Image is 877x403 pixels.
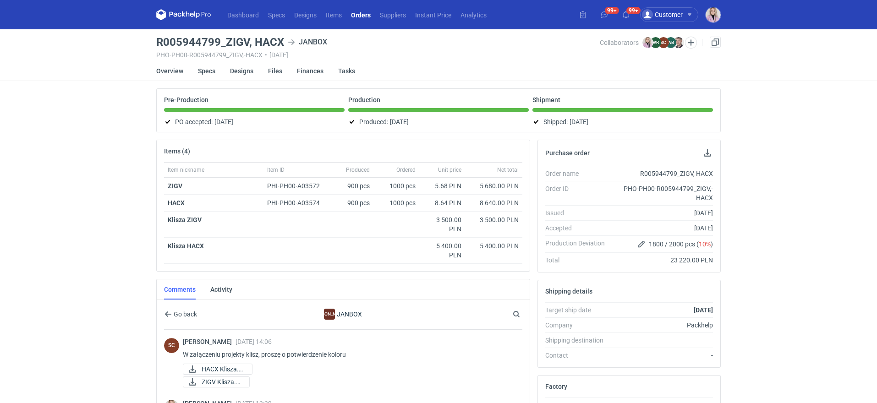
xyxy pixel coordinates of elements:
[168,182,182,190] a: ZIGV
[545,184,612,202] div: Order ID
[168,199,185,207] a: HACX
[267,181,329,191] div: PHI-PH00-A03572
[236,338,272,345] span: [DATE] 14:06
[702,147,713,158] button: Download PO
[649,240,713,249] span: 1800 / 2000 pcs ( )
[423,198,461,207] div: 8.64 PLN
[545,321,612,330] div: Company
[390,116,409,127] span: [DATE]
[423,181,461,191] div: 5.68 PLN
[164,279,196,300] a: Comments
[612,351,713,360] div: -
[642,37,653,48] img: Klaudia Wiśniewska
[183,338,236,345] span: [PERSON_NAME]
[469,241,519,251] div: 5 400.00 PLN
[164,338,179,353] figcaption: SC
[612,321,713,330] div: Packhelp
[223,9,263,20] a: Dashboard
[202,377,242,387] span: ZIGV Klisza.pdf
[156,51,600,59] div: PHO-PH00-R005944799_ZIGV,-HACX [DATE]
[600,39,639,46] span: Collaborators
[658,37,669,48] figcaption: SC
[156,61,183,81] a: Overview
[545,288,592,295] h2: Shipping details
[545,305,612,315] div: Target ship date
[650,37,661,48] figcaption: WR
[183,376,250,387] a: ZIGV Klisza.pdf
[164,147,190,155] h2: Items (4)
[710,37,721,48] a: Duplicate
[511,309,540,320] input: Search
[423,215,461,234] div: 3 500.00 PLN
[545,169,612,178] div: Order name
[164,338,179,353] div: Sylwia Cichórz
[288,37,327,48] div: JANBOX
[597,7,612,22] button: 99+
[183,364,252,375] a: HACX Klisza.pdf
[673,37,684,48] img: Maciej Sikora
[290,9,321,20] a: Designs
[570,116,588,127] span: [DATE]
[297,61,323,81] a: Finances
[545,239,612,250] div: Production Deviation
[375,9,411,20] a: Suppliers
[324,309,335,320] div: JANBOX
[545,336,612,345] div: Shipping destination
[545,223,612,233] div: Accepted
[694,306,713,314] strong: [DATE]
[324,309,335,320] figcaption: [PERSON_NAME]
[706,7,721,22] img: Klaudia Wiśniewska
[456,9,491,20] a: Analytics
[183,349,515,360] p: W załączeniu projekty klisz, proszę o potwierdzenie koloru
[346,166,370,174] span: Produced
[214,116,233,127] span: [DATE]
[423,241,461,260] div: 5 400.00 PLN
[338,61,355,81] a: Tasks
[164,309,197,320] button: Go back
[411,9,456,20] a: Instant Price
[230,61,253,81] a: Designs
[545,256,612,265] div: Total
[373,195,419,212] div: 1000 pcs
[321,9,346,20] a: Items
[168,166,204,174] span: Item nickname
[198,61,215,81] a: Specs
[267,166,285,174] span: Item ID
[469,181,519,191] div: 5 680.00 PLN
[612,169,713,178] div: R005944799_ZIGV, HACX
[545,383,567,390] h2: Factory
[348,116,529,127] div: Produced:
[164,116,345,127] div: PO accepted:
[373,178,419,195] div: 1000 pcs
[267,198,329,207] div: PHI-PH00-A03574
[612,256,713,265] div: 23 220.00 PLN
[636,239,647,250] button: Edit production Deviation
[332,195,373,212] div: 900 pcs
[168,216,202,223] strong: Klisza ZIGV
[619,7,633,22] button: 99+
[265,51,267,59] span: •
[545,208,612,218] div: Issued
[545,351,612,360] div: Contact
[497,166,519,174] span: Net total
[210,279,232,300] a: Activity
[156,37,284,48] h3: R005944799_ZIGV, HACX
[532,96,560,103] p: Shipment
[332,178,373,195] div: 900 pcs
[268,309,418,320] div: JANBOX
[545,149,590,157] h2: Purchase order
[168,242,204,250] strong: Klisza HACX
[469,198,519,207] div: 8 640.00 PLN
[172,311,197,317] span: Go back
[640,7,706,22] button: Customer
[268,61,282,81] a: Files
[164,96,208,103] p: Pre-Production
[156,9,211,20] svg: Packhelp Pro
[348,96,380,103] p: Production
